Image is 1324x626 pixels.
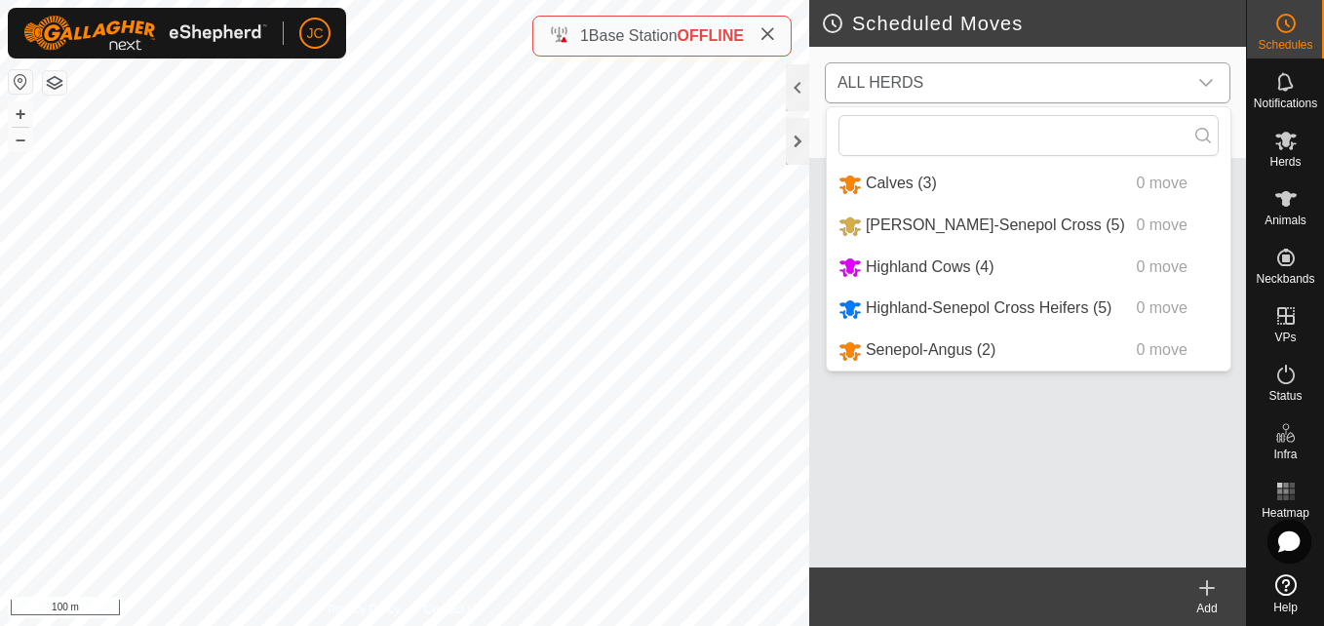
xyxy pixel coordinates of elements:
[424,601,482,618] a: Contact Us
[678,27,744,44] span: OFFLINE
[827,164,1230,371] ul: Option List
[1187,63,1226,102] div: dropdown trigger
[1136,258,1187,275] span: 0 move
[866,258,994,275] span: Highland Cows (4)
[1273,602,1298,613] span: Help
[1269,156,1301,168] span: Herds
[580,27,589,44] span: 1
[1256,273,1314,285] span: Neckbands
[866,216,1125,233] span: [PERSON_NAME]-Senepol Cross (5)
[830,63,1187,102] span: ALL HERDS
[1136,175,1187,191] span: 0 move
[827,164,1230,204] li: Calves
[817,130,1098,145] span: No moves have been scheduled.
[827,206,1230,246] li: Galloway-Senepol Cross
[1168,600,1246,617] div: Add
[9,128,32,151] button: –
[1136,216,1187,233] span: 0 move
[827,248,1230,288] li: Highland Cows
[9,102,32,126] button: +
[23,16,267,51] img: Gallagher Logo
[827,331,1230,371] li: Senepol-Angus
[1265,215,1306,226] span: Animals
[827,289,1230,329] li: Highland-Senepol Cross Heifers
[1258,39,1312,51] span: Schedules
[328,601,401,618] a: Privacy Policy
[1262,507,1309,519] span: Heatmap
[866,175,937,191] span: Calves (3)
[9,70,32,94] button: Reset Map
[821,12,1246,35] h2: Scheduled Moves
[866,299,1112,316] span: Highland-Senepol Cross Heifers (5)
[1254,98,1317,109] span: Notifications
[306,23,323,44] span: JC
[1273,449,1297,460] span: Infra
[1136,299,1187,316] span: 0 move
[1268,390,1302,402] span: Status
[866,341,995,358] span: Senepol-Angus (2)
[43,71,66,95] button: Map Layers
[589,27,678,44] span: Base Station
[1274,332,1296,343] span: VPs
[1136,341,1187,358] span: 0 move
[1247,567,1324,621] a: Help
[837,74,923,91] span: ALL HERDS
